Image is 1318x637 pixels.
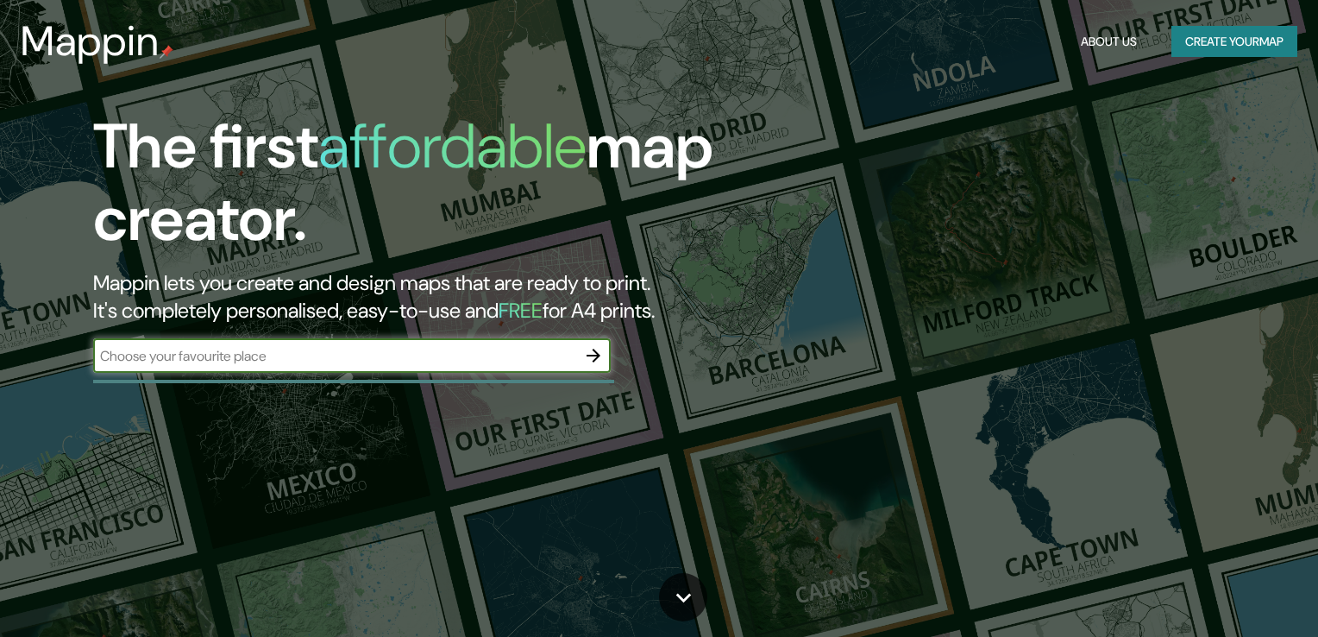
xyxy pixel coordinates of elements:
h5: FREE [499,297,543,324]
h1: affordable [318,106,587,186]
button: Create yourmap [1171,26,1297,58]
h2: Mappin lets you create and design maps that are ready to print. It's completely personalised, eas... [93,269,752,325]
h3: Mappin [21,17,160,66]
h1: The first map creator. [93,110,752,269]
button: About Us [1074,26,1144,58]
img: mappin-pin [160,45,173,59]
input: Choose your favourite place [93,346,576,366]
